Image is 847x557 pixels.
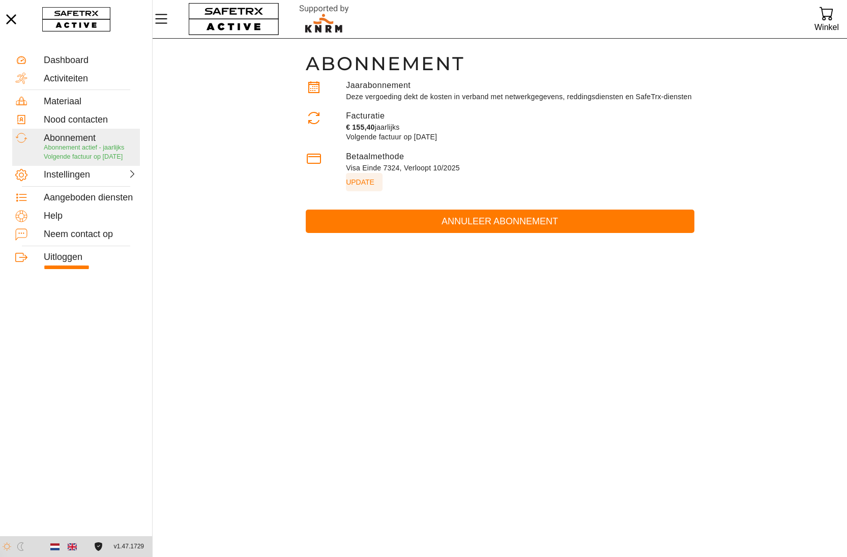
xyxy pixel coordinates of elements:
[50,542,60,551] img: nl.svg
[314,214,686,229] span: Annuleer abonnement
[375,123,400,131] span: jaarlijks
[15,72,27,84] img: Activities.svg
[3,542,11,551] img: ModeLight.svg
[346,163,694,173] div: Visa Einde 7324, Verloopt 10/2025
[346,132,694,142] p: Volgende factuur op [DATE]
[46,538,64,555] button: Dutch
[814,20,839,34] div: Winkel
[44,144,124,151] span: Abonnement actief - jaarlijks
[306,210,694,233] button: Annuleer abonnement
[44,192,137,203] div: Aangeboden diensten
[16,542,25,551] img: ModeDark.svg
[346,92,694,102] p: Deze vergoeding dekt de kosten in verband met netwerkgegevens, reddingsdiensten en SafeTrx-diensten
[44,55,137,66] div: Dashboard
[346,175,374,189] span: Update
[108,538,150,555] button: v1.47.1729
[44,252,137,263] div: Uitloggen
[346,123,375,131] span: € 155,40
[44,211,137,222] div: Help
[15,210,27,222] img: Help.svg
[44,153,123,160] span: Volgende factuur op [DATE]
[15,228,27,241] img: ContactUs.svg
[44,96,137,107] div: Materiaal
[306,52,694,75] h1: Abonnement
[64,538,81,555] button: English
[287,3,361,36] img: RescueLogo.svg
[44,73,137,84] div: Activiteiten
[44,114,137,126] div: Nood contacten
[346,173,383,191] button: Update
[346,152,404,161] label: Betaalmethode
[15,95,27,107] img: Equipment.svg
[15,132,27,144] img: Subscription.svg
[346,111,385,120] label: Facturatie
[44,229,137,240] div: Neem contact op
[153,8,178,30] button: Menu
[44,169,89,181] div: Instellingen
[44,133,137,144] div: Abonnement
[114,541,144,552] span: v1.47.1729
[346,81,411,90] label: Jaarabonnement
[68,542,77,551] img: en.svg
[92,542,105,551] a: Licentieovereenkomst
